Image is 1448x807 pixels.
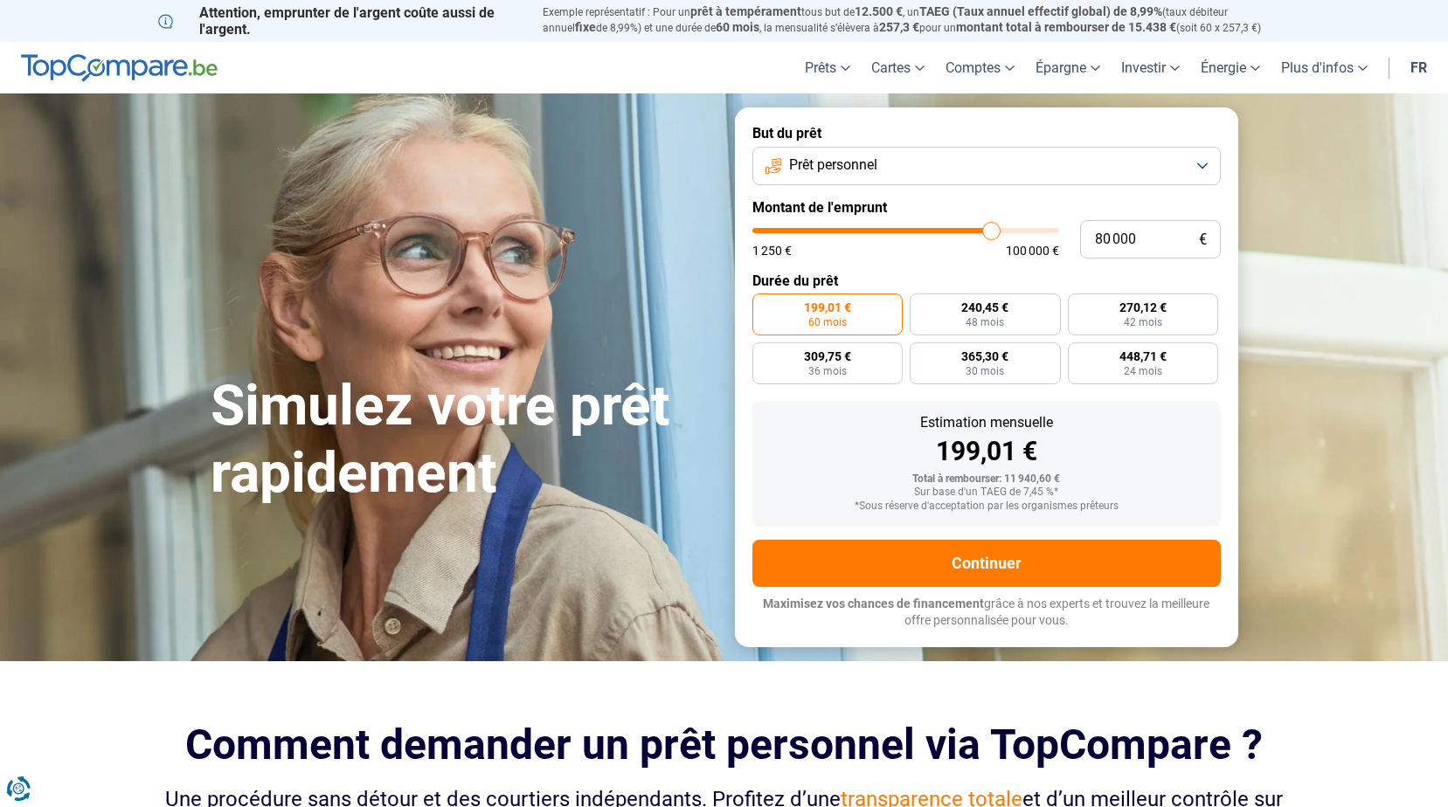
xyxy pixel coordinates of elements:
[1124,317,1162,328] span: 42 mois
[766,438,1207,465] div: 199,01 €
[543,4,1291,36] p: Exemple représentatif : Pour un tous but de , un (taux débiteur annuel de 8,99%) et une durée de ...
[935,42,1025,93] a: Comptes
[766,416,1207,430] div: Estimation mensuelle
[766,486,1207,499] div: Sur base d'un TAEG de 7,45 %*
[752,199,1221,216] label: Montant de l'emprunt
[956,20,1176,34] span: montant total à rembourser de 15.438 €
[808,317,847,328] span: 60 mois
[804,301,851,314] span: 199,01 €
[158,721,1291,769] h2: Comment demander un prêt personnel via TopCompare ?
[752,245,792,257] span: 1 250 €
[1190,42,1271,93] a: Énergie
[1006,245,1059,257] span: 100 000 €
[766,473,1207,486] div: Total à rembourser: 11 940,60 €
[1199,232,1207,247] span: €
[1119,301,1167,314] span: 270,12 €
[21,54,218,82] img: TopCompare
[575,20,596,34] span: fixe
[1119,350,1167,362] span: 448,71 €
[1025,42,1111,93] a: Épargne
[752,125,1221,141] label: But du prêt
[794,42,861,93] a: Prêts
[1400,42,1438,93] a: fr
[879,20,919,34] span: 257,3 €
[966,366,1004,376] span: 30 mois
[961,350,1008,362] span: 365,30 €
[752,272,1221,289] label: Durée du prêt
[766,500,1207,513] div: *Sous réserve d'acceptation par les organismes prêteurs
[752,540,1221,587] button: Continuer
[808,366,847,376] span: 36 mois
[1271,42,1378,93] a: Plus d'infos
[752,147,1221,185] button: Prêt personnel
[763,597,984,610] span: Maximisez vos chances de financement
[1111,42,1190,93] a: Investir
[855,4,903,18] span: 12.500 €
[861,42,935,93] a: Cartes
[1124,366,1162,376] span: 24 mois
[804,350,851,362] span: 309,75 €
[961,301,1008,314] span: 240,45 €
[716,20,759,34] span: 60 mois
[919,4,1162,18] span: TAEG (Taux annuel effectif global) de 8,99%
[158,4,522,38] p: Attention, emprunter de l'argent coûte aussi de l'argent.
[789,155,877,175] span: Prêt personnel
[211,373,714,507] h1: Simulez votre prêt rapidement
[690,4,801,18] span: prêt à tempérament
[752,596,1221,630] p: grâce à nos experts et trouvez la meilleure offre personnalisée pour vous.
[966,317,1004,328] span: 48 mois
